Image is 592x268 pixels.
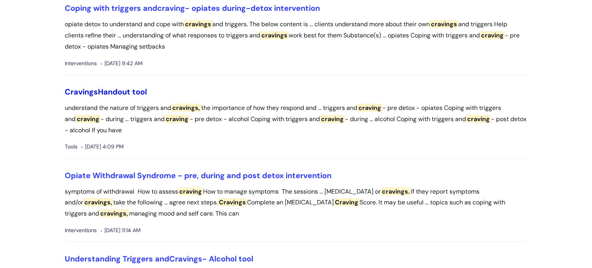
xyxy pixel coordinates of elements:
[157,3,185,13] span: craving
[65,186,527,219] p: symptoms of withdrawal How to assess How to manage symptoms The sessions ... [MEDICAL_DATA] or If...
[65,254,253,264] a: Understanding Triggers andCravings- Alcohol tool
[320,115,345,123] span: craving
[101,226,141,235] span: [DATE] 11:14 AM
[65,103,527,136] p: understand the nature of triggers and the importance of how they respond and ... triggers and - p...
[466,115,491,123] span: craving
[65,170,331,180] a: Opiate Withdrawal Syndrome - pre, during and post detox intervention
[65,87,147,97] a: CravingsHandout tool
[99,209,129,217] span: cravings,
[65,226,97,235] span: Interventions
[171,104,201,112] span: cravings,
[101,59,143,68] span: [DATE] 9:42 AM
[65,3,320,13] a: Coping with triggers andcraving- opiates during-detox intervention
[83,198,113,206] span: cravings,
[480,31,505,39] span: craving
[65,59,97,68] span: Interventions
[169,254,202,264] span: Cravings
[76,115,101,123] span: craving
[81,142,124,152] span: [DATE] 4:09 PM
[260,31,289,39] span: cravings
[184,20,212,28] span: cravings
[65,19,527,52] p: opiate detox to understand and cope with and triggers. The below content is ... clients understan...
[178,187,203,196] span: craving
[65,142,77,152] span: Tools
[357,104,382,112] span: craving
[65,87,98,97] span: Cravings
[165,115,190,123] span: craving
[381,187,411,196] span: cravings.
[430,20,458,28] span: cravings
[334,198,360,206] span: Craving
[218,198,247,206] span: Cravings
